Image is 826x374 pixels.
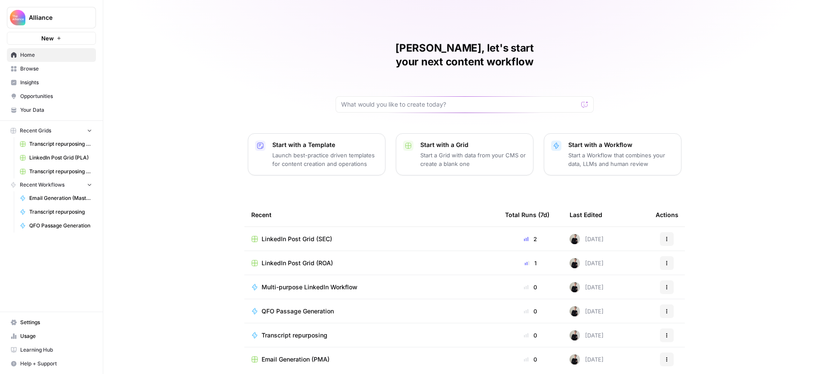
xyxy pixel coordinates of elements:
span: Browse [20,65,92,73]
span: Learning Hub [20,346,92,354]
button: Start with a TemplateLaunch best-practice driven templates for content creation and operations [248,133,385,175]
span: Transcript repurposing [262,331,327,340]
div: 0 [505,331,556,340]
a: LinkedIn Post Grid (PLA) [16,151,96,165]
a: Multi-purpose LinkedIn Workflow [251,283,491,291]
span: Recent Workflows [20,181,65,189]
button: Help + Support [7,357,96,371]
a: Email Generation (PMA) [251,355,491,364]
button: Start with a WorkflowStart a Workflow that combines your data, LLMs and human review [544,133,681,175]
span: Transcript repurposing (FA) [29,168,92,175]
span: Home [20,51,92,59]
img: rzyuksnmva7rad5cmpd7k6b2ndco [570,306,580,316]
p: Launch best-practice driven templates for content creation and operations [272,151,378,168]
a: LinkedIn Post Grid (ROA) [251,259,491,267]
a: Transcript repurposing (FA) [16,165,96,178]
a: Settings [7,316,96,329]
div: [DATE] [570,258,604,268]
div: [DATE] [570,330,604,340]
div: 0 [505,307,556,316]
p: Start a Grid with data from your CMS or create a blank one [420,151,526,168]
div: 0 [505,283,556,291]
a: Usage [7,329,96,343]
a: Browse [7,62,96,76]
a: Transcript repurposing [16,205,96,219]
a: Home [7,48,96,62]
a: LinkedIn Post Grid (SEC) [251,235,491,243]
p: Start with a Grid [420,141,526,149]
img: rzyuksnmva7rad5cmpd7k6b2ndco [570,234,580,244]
span: Email Generation (Master) [29,194,92,202]
input: What would you like to create today? [341,100,578,109]
div: Recent [251,203,491,227]
span: Transcript repurposing (PMA) [29,140,92,148]
span: New [41,34,54,43]
div: [DATE] [570,354,604,365]
span: Insights [20,79,92,86]
p: Start with a Workflow [568,141,674,149]
button: New [7,32,96,45]
div: Total Runs (7d) [505,203,549,227]
span: Your Data [20,106,92,114]
a: Transcript repurposing [251,331,491,340]
span: QFO Passage Generation [262,307,334,316]
div: [DATE] [570,234,604,244]
span: LinkedIn Post Grid (SEC) [262,235,332,243]
a: QFO Passage Generation [251,307,491,316]
span: Help + Support [20,360,92,368]
div: 0 [505,355,556,364]
a: QFO Passage Generation [16,219,96,233]
span: LinkedIn Post Grid (PLA) [29,154,92,162]
span: Alliance [29,13,81,22]
span: Usage [20,332,92,340]
p: Start a Workflow that combines your data, LLMs and human review [568,151,674,168]
span: Recent Grids [20,127,51,135]
div: Last Edited [570,203,602,227]
img: rzyuksnmva7rad5cmpd7k6b2ndco [570,258,580,268]
button: Workspace: Alliance [7,7,96,28]
a: Learning Hub [7,343,96,357]
div: 1 [505,259,556,267]
img: rzyuksnmva7rad5cmpd7k6b2ndco [570,282,580,292]
div: [DATE] [570,282,604,292]
p: Start with a Template [272,141,378,149]
div: 2 [505,235,556,243]
img: Alliance Logo [10,10,25,25]
button: Recent Workflows [7,178,96,191]
span: Transcript repurposing [29,208,92,216]
span: QFO Passage Generation [29,222,92,230]
img: rzyuksnmva7rad5cmpd7k6b2ndco [570,354,580,365]
button: Start with a GridStart a Grid with data from your CMS or create a blank one [396,133,533,175]
h1: [PERSON_NAME], let's start your next content workflow [336,41,594,69]
a: Opportunities [7,89,96,103]
a: Insights [7,76,96,89]
a: Your Data [7,103,96,117]
span: Email Generation (PMA) [262,355,330,364]
img: rzyuksnmva7rad5cmpd7k6b2ndco [570,330,580,340]
a: Transcript repurposing (PMA) [16,137,96,151]
span: Settings [20,319,92,326]
span: LinkedIn Post Grid (ROA) [262,259,333,267]
span: Opportunities [20,92,92,100]
div: Actions [656,203,678,227]
span: Multi-purpose LinkedIn Workflow [262,283,358,291]
a: Email Generation (Master) [16,191,96,205]
div: [DATE] [570,306,604,316]
button: Recent Grids [7,124,96,137]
